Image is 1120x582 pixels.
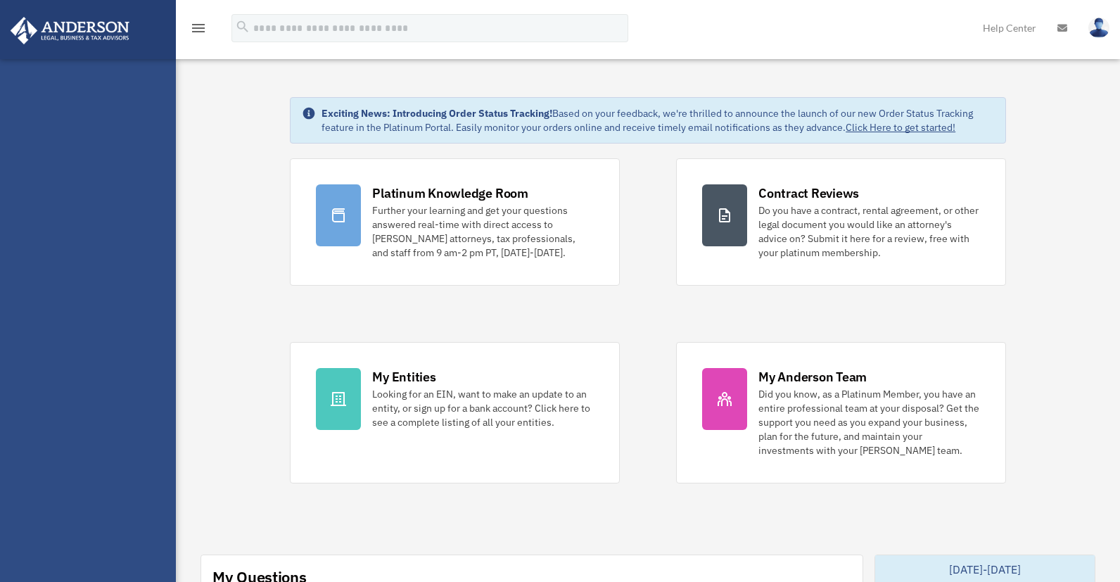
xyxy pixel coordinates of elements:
div: Did you know, as a Platinum Member, you have an entire professional team at your disposal? Get th... [758,387,980,457]
div: Platinum Knowledge Room [372,184,528,202]
strong: Exciting News: Introducing Order Status Tracking! [322,107,552,120]
div: Do you have a contract, rental agreement, or other legal document you would like an attorney's ad... [758,203,980,260]
div: Looking for an EIN, want to make an update to an entity, or sign up for a bank account? Click her... [372,387,594,429]
div: My Entities [372,368,435,386]
div: My Anderson Team [758,368,867,386]
a: Contract Reviews Do you have a contract, rental agreement, or other legal document you would like... [676,158,1006,286]
div: Based on your feedback, we're thrilled to announce the launch of our new Order Status Tracking fe... [322,106,994,134]
div: Contract Reviews [758,184,859,202]
a: Click Here to get started! [846,121,955,134]
i: menu [190,20,207,37]
a: Platinum Knowledge Room Further your learning and get your questions answered real-time with dire... [290,158,620,286]
img: Anderson Advisors Platinum Portal [6,17,134,44]
a: menu [190,25,207,37]
img: User Pic [1088,18,1109,38]
div: Further your learning and get your questions answered real-time with direct access to [PERSON_NAM... [372,203,594,260]
a: My Anderson Team Did you know, as a Platinum Member, you have an entire professional team at your... [676,342,1006,483]
i: search [235,19,250,34]
a: My Entities Looking for an EIN, want to make an update to an entity, or sign up for a bank accoun... [290,342,620,483]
